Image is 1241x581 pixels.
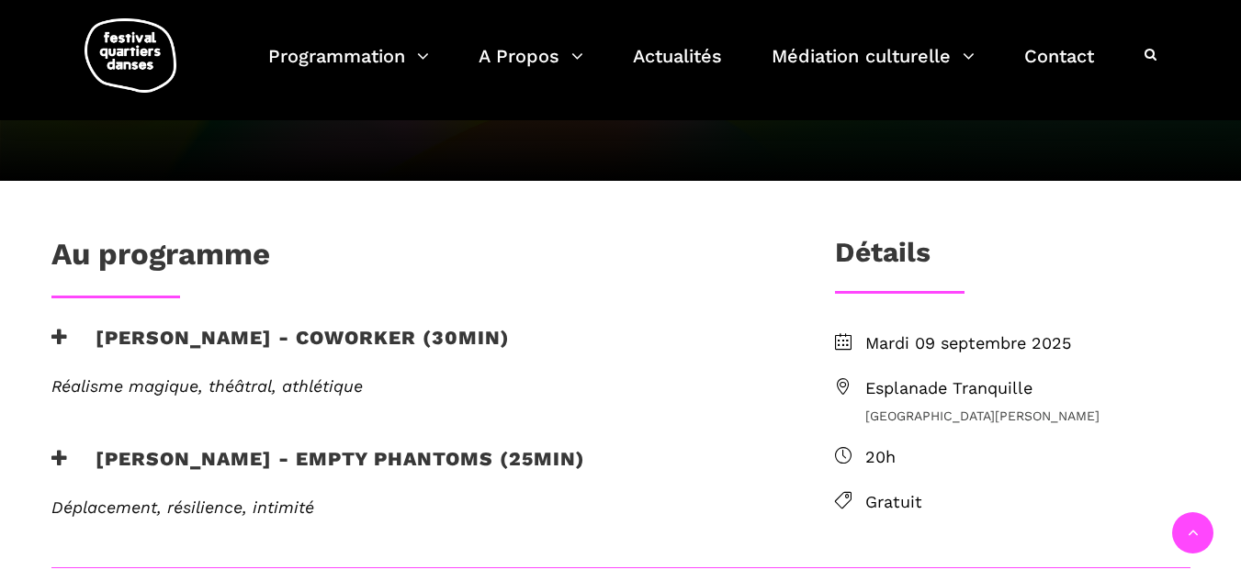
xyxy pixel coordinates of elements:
[51,326,510,372] h3: [PERSON_NAME] - coworker (30min)
[865,489,1190,516] span: Gratuit
[633,40,722,95] a: Actualités
[51,236,270,282] h1: Au programme
[1024,40,1094,95] a: Contact
[479,40,583,95] a: A Propos
[51,497,314,517] em: Déplacement, résilience, intimité
[51,376,363,396] em: Réalisme magique, théâtral, athlétique
[865,375,1190,402] span: Esplanade Tranquille
[772,40,975,95] a: Médiation culturelle
[865,406,1190,426] span: [GEOGRAPHIC_DATA][PERSON_NAME]
[51,447,585,493] h3: [PERSON_NAME] - Empty phantoms (25min)
[865,444,1190,471] span: 20h
[865,330,1190,357] span: Mardi 09 septembre 2025
[835,236,931,282] h3: Détails
[85,18,176,93] img: logo-fqd-med
[268,40,429,95] a: Programmation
